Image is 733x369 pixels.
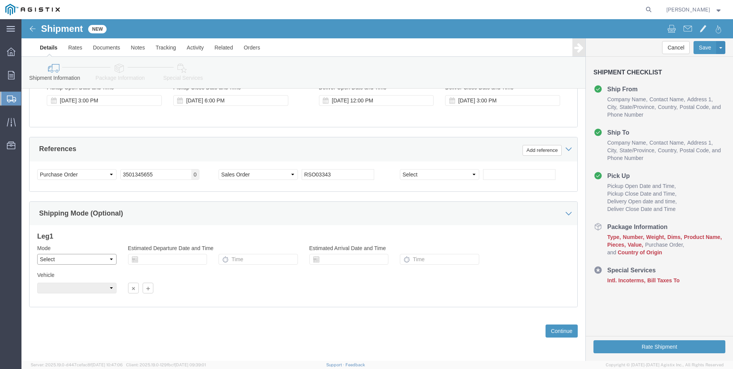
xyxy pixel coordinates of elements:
[21,19,733,361] iframe: FS Legacy Container
[175,362,206,367] span: [DATE] 09:39:01
[126,362,206,367] span: Client: 2025.19.0-129fbcf
[666,5,710,14] span: Konrad Slyk
[92,362,123,367] span: [DATE] 10:47:06
[5,4,60,15] img: logo
[326,362,345,367] a: Support
[345,362,365,367] a: Feedback
[31,362,123,367] span: Server: 2025.19.0-d447cefac8f
[666,5,723,14] button: [PERSON_NAME]
[606,362,724,368] span: Copyright © [DATE]-[DATE] Agistix Inc., All Rights Reserved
